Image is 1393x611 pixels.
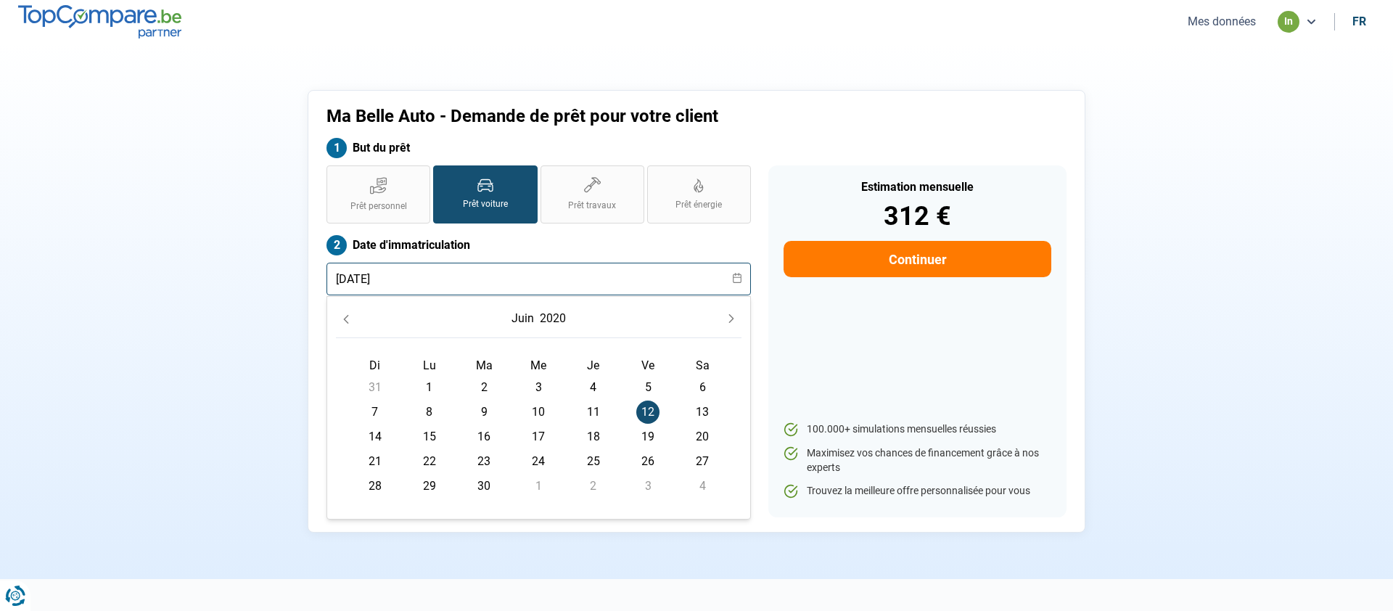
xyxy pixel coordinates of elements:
[691,425,714,448] span: 20
[369,358,380,372] span: Di
[509,305,537,332] button: Choose Month
[363,450,387,473] span: 21
[457,375,511,400] td: 2
[457,425,511,449] td: 16
[784,181,1051,193] div: Estimation mensuelle
[348,400,402,425] td: 7
[457,400,511,425] td: 9
[1183,14,1260,29] button: Mes données
[363,425,387,448] span: 14
[472,376,496,399] span: 2
[326,106,877,127] h1: Ma Belle Auto - Demande de prêt pour votre client
[566,449,620,474] td: 25
[363,401,387,424] span: 7
[636,475,659,498] span: 3
[636,376,659,399] span: 5
[582,376,605,399] span: 4
[350,200,407,213] span: Prêt personnel
[691,450,714,473] span: 27
[423,358,436,372] span: Lu
[418,425,441,448] span: 15
[348,375,402,400] td: 31
[568,200,616,212] span: Prêt travaux
[784,422,1051,437] li: 100.000+ simulations mensuelles réussies
[472,450,496,473] span: 23
[402,375,456,400] td: 1
[418,450,441,473] span: 22
[326,235,751,255] label: Date d'immatriculation
[402,425,456,449] td: 15
[691,401,714,424] span: 13
[326,138,751,158] label: But du prêt
[582,425,605,448] span: 18
[527,401,550,424] span: 10
[636,450,659,473] span: 26
[691,475,714,498] span: 4
[402,449,456,474] td: 22
[418,475,441,498] span: 29
[620,400,675,425] td: 12
[566,400,620,425] td: 11
[402,400,456,425] td: 8
[463,198,508,210] span: Prêt voiture
[784,484,1051,499] li: Trouvez la meilleure offre personnalisée pour vous
[582,450,605,473] span: 25
[675,400,730,425] td: 13
[472,401,496,424] span: 9
[527,376,550,399] span: 3
[530,358,546,372] span: Me
[472,425,496,448] span: 16
[784,203,1051,229] div: 312 €
[363,376,387,399] span: 31
[472,475,496,498] span: 30
[527,450,550,473] span: 24
[620,425,675,449] td: 19
[326,263,751,295] input: jj/mm/aaaa
[566,375,620,400] td: 4
[566,474,620,499] td: 2
[402,474,456,499] td: 29
[641,358,654,372] span: Ve
[696,358,710,372] span: Sa
[348,425,402,449] td: 14
[418,401,441,424] span: 8
[511,474,566,499] td: 1
[476,358,493,372] span: Ma
[636,425,659,448] span: 19
[537,305,569,332] button: Choose Year
[348,449,402,474] td: 21
[675,474,730,499] td: 4
[527,425,550,448] span: 17
[566,425,620,449] td: 18
[527,475,550,498] span: 1
[348,474,402,499] td: 28
[363,475,387,498] span: 28
[511,449,566,474] td: 24
[620,375,675,400] td: 5
[457,474,511,499] td: 30
[326,296,751,520] div: Choose Date
[582,475,605,498] span: 2
[587,358,599,372] span: Je
[418,376,441,399] span: 1
[511,375,566,400] td: 3
[620,449,675,474] td: 26
[582,401,605,424] span: 11
[620,474,675,499] td: 3
[721,308,741,329] button: Next Month
[636,401,659,424] span: 12
[675,375,730,400] td: 6
[336,308,356,329] button: Previous Month
[511,400,566,425] td: 10
[675,425,730,449] td: 20
[784,446,1051,475] li: Maximisez vos chances de financement grâce à nos experts
[675,449,730,474] td: 27
[1352,15,1366,28] div: fr
[457,449,511,474] td: 23
[691,376,714,399] span: 6
[1278,11,1299,33] div: in
[511,425,566,449] td: 17
[18,5,181,38] img: TopCompare.be
[784,241,1051,277] button: Continuer
[675,199,722,211] span: Prêt énergie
